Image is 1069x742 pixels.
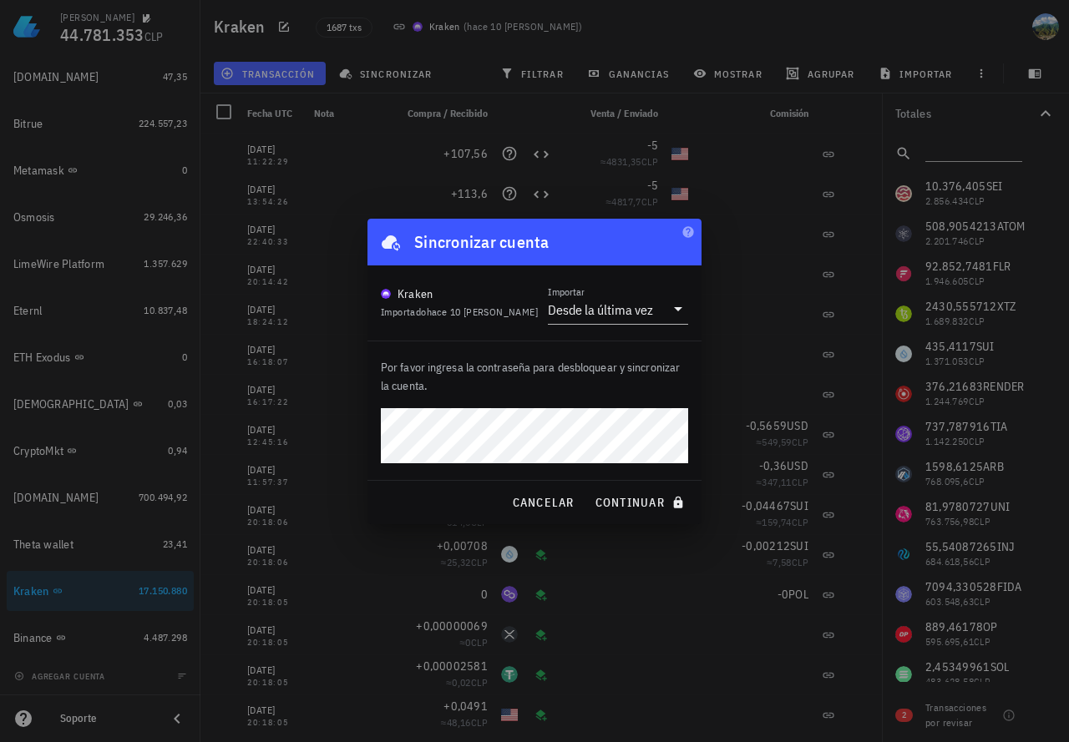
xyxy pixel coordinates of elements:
img: krakenfx [381,289,391,299]
span: Importado [381,305,538,318]
span: cancelar [511,495,574,510]
div: Desde la última vez [548,301,653,318]
span: hace 10 [PERSON_NAME] [427,305,538,318]
button: continuar [588,487,695,517]
div: Kraken [398,285,433,302]
div: Sincronizar cuenta [414,229,550,255]
label: Importar [548,285,585,298]
span: continuar [595,495,688,510]
p: Por favor ingresa la contraseña para desbloquear y sincronizar la cuenta. [381,358,688,395]
div: ImportarDesde la última vez [548,295,688,324]
button: cancelar [504,487,580,517]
